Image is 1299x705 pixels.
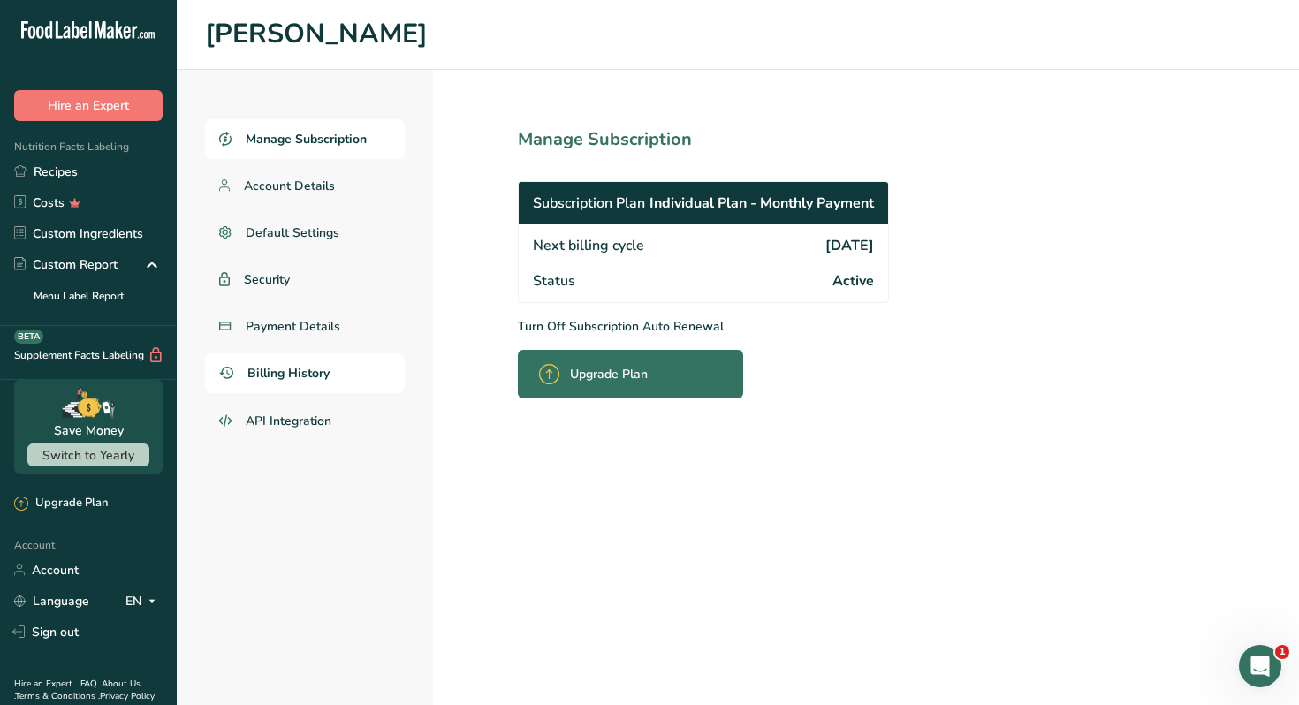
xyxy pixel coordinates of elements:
a: Terms & Conditions . [15,690,100,702]
a: Default Settings [205,213,405,253]
a: Privacy Policy [100,690,155,702]
span: Active [832,270,874,292]
a: Language [14,586,89,617]
a: Billing History [205,353,405,393]
iframe: Intercom live chat [1239,645,1281,687]
a: API Integration [205,400,405,443]
span: Account Details [244,177,335,195]
span: API Integration [246,412,331,430]
span: Switch to Yearly [42,447,134,464]
h1: [PERSON_NAME] [205,14,1271,55]
button: Hire an Expert [14,90,163,121]
span: Subscription Plan [533,193,645,214]
a: Manage Subscription [205,119,405,159]
h1: Manage Subscription [518,126,967,153]
div: EN [125,590,163,611]
a: Hire an Expert . [14,678,77,690]
span: Manage Subscription [246,130,367,148]
a: Payment Details [205,307,405,346]
span: Individual Plan - Monthly Payment [649,193,874,214]
a: FAQ . [80,678,102,690]
span: Status [533,270,575,292]
a: About Us . [14,678,141,702]
div: Custom Report [14,255,118,274]
div: Upgrade Plan [14,495,108,512]
span: Billing History [247,364,330,383]
span: Upgrade Plan [570,365,648,383]
div: BETA [14,330,43,344]
span: Next billing cycle [533,235,644,256]
span: Security [244,270,290,289]
button: Switch to Yearly [27,443,149,466]
p: Turn Off Subscription Auto Renewal [518,317,967,336]
a: Account Details [205,166,405,206]
span: Payment Details [246,317,340,336]
a: Security [205,260,405,299]
div: Save Money [54,421,124,440]
span: [DATE] [825,235,874,256]
span: Default Settings [246,224,339,242]
span: 1 [1275,645,1289,659]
